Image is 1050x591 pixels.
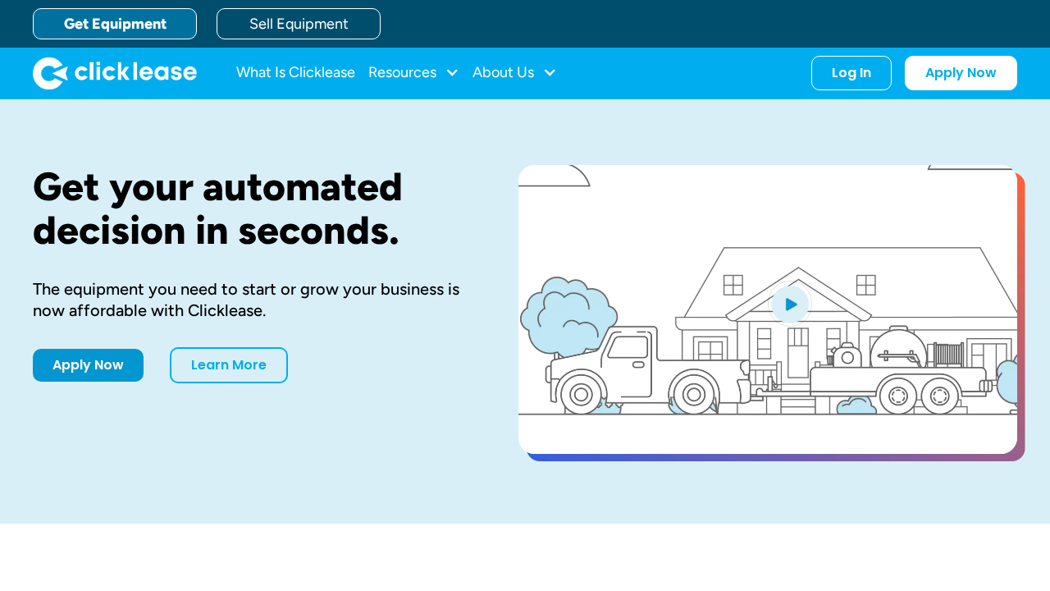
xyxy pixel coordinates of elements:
[33,349,144,382] a: Apply Now
[33,278,466,321] div: The equipment you need to start or grow your business is now affordable with Clicklease.
[368,57,459,89] div: Resources
[518,165,1017,454] a: open lightbox
[768,281,812,327] img: Blue play button logo on a light blue circular background
[217,8,381,39] a: Sell Equipment
[905,56,1017,90] a: Apply Now
[33,8,197,39] a: Get Equipment
[33,57,197,89] a: home
[832,65,871,81] div: Log In
[33,57,197,89] img: Clicklease logo
[33,165,466,252] h1: Get your automated decision in seconds.
[170,347,288,383] a: Learn More
[472,57,557,89] div: About Us
[236,57,355,89] a: What Is Clicklease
